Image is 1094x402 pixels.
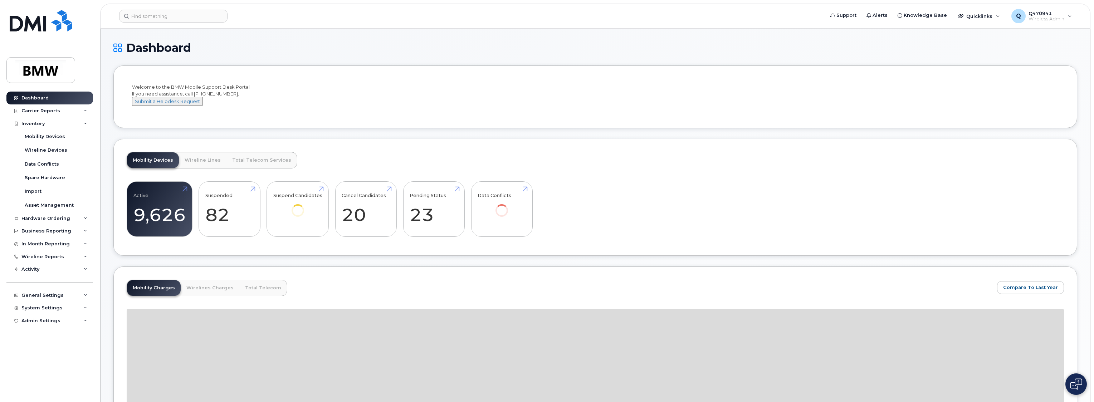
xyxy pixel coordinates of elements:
a: Data Conflicts [478,186,526,227]
a: Suspended 82 [205,186,254,233]
div: Welcome to the BMW Mobile Support Desk Portal If you need assistance, call [PHONE_NUMBER]. [132,84,1059,112]
a: Cancel Candidates 20 [342,186,390,233]
a: Wireline Lines [179,152,226,168]
a: Suspend Candidates [273,186,322,227]
a: Mobility Charges [127,280,181,296]
a: Mobility Devices [127,152,179,168]
a: Total Telecom [239,280,287,296]
a: Wirelines Charges [181,280,239,296]
h1: Dashboard [113,41,1077,54]
button: Compare To Last Year [997,281,1064,294]
a: Pending Status 23 [410,186,458,233]
a: Submit a Helpdesk Request [132,98,203,104]
a: Active 9,626 [133,186,186,233]
span: Compare To Last Year [1003,284,1058,291]
button: Submit a Helpdesk Request [132,97,203,106]
a: Total Telecom Services [226,152,297,168]
img: Open chat [1070,378,1082,390]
